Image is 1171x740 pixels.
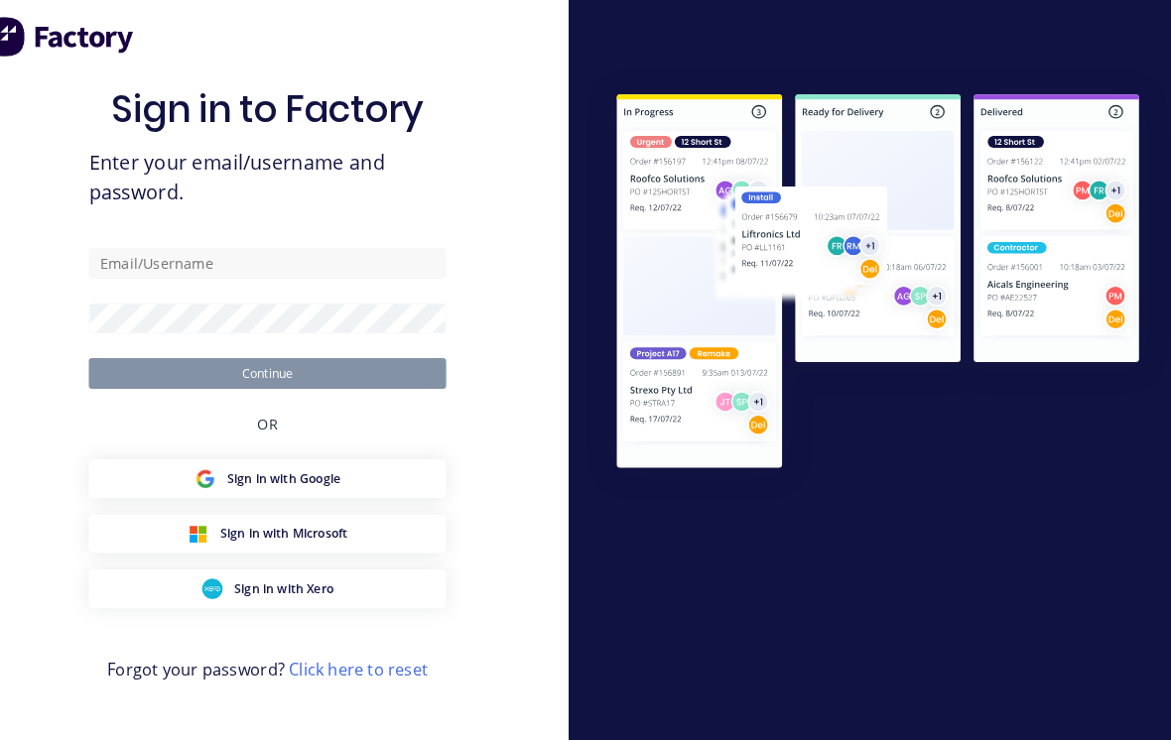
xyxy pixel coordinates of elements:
input: Email/Username [119,241,466,271]
img: Sign in [601,63,1171,488]
button: Xero Sign inSign in with Xero [119,554,466,591]
span: Sign in with Xero [261,563,357,581]
span: Forgot your password? [137,639,449,663]
img: Xero Sign in [229,562,249,582]
h1: Sign in to Factory [141,85,445,128]
img: Google Sign in [222,455,242,475]
span: Sign in with Microsoft [247,510,371,528]
img: Factory [16,16,165,56]
button: Google Sign inSign in with Google [119,446,466,484]
span: Enter your email/username and password. [119,144,466,201]
button: Continue [119,348,466,378]
span: Sign in with Google [254,456,364,474]
div: OR [283,378,303,446]
a: Click here to reset [314,640,449,662]
button: Microsoft Sign inSign in with Microsoft [119,500,466,538]
img: Microsoft Sign in [215,509,235,529]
